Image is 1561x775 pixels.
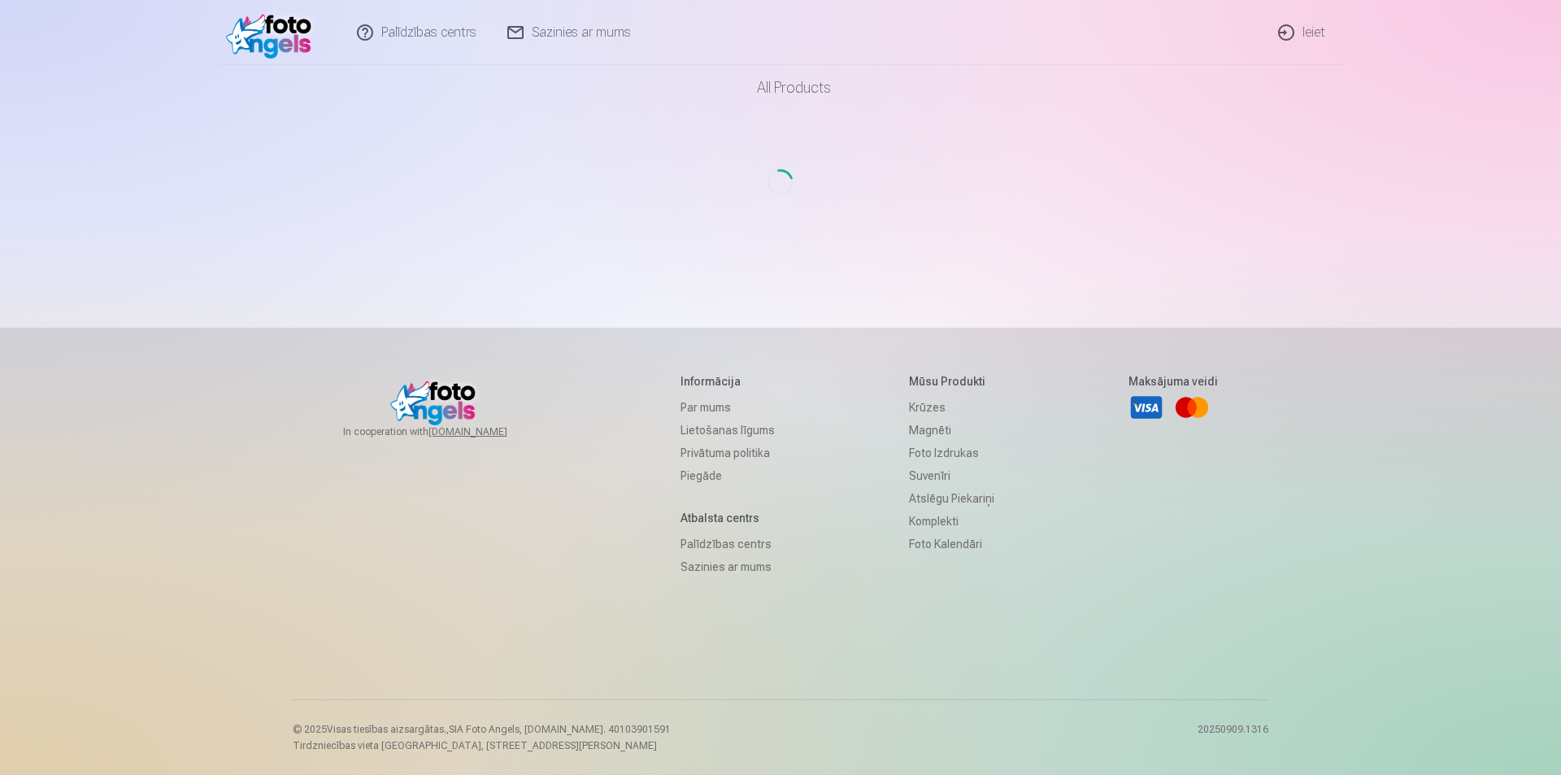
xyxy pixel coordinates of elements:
a: Privātuma politika [680,442,775,464]
a: Lietošanas līgums [680,419,775,442]
span: SIA Foto Angels, [DOMAIN_NAME]. 40103901591 [449,724,671,735]
a: Krūzes [909,396,994,419]
a: Magnēti [909,419,994,442]
a: [DOMAIN_NAME] [428,425,546,438]
h5: Maksājuma veidi [1128,373,1218,390]
a: Atslēgu piekariņi [909,487,994,510]
a: Sazinies ar mums [680,555,775,578]
a: Piegāde [680,464,775,487]
img: /fa1 [226,7,320,59]
a: Mastercard [1174,390,1210,425]
a: All products [711,65,850,111]
a: Visa [1128,390,1164,425]
p: © 2025 Visas tiesības aizsargātas. , [293,723,671,736]
a: Palīdzības centrs [680,533,775,555]
a: Foto kalendāri [909,533,994,555]
a: Komplekti [909,510,994,533]
p: 20250909.1316 [1198,723,1268,752]
a: Foto izdrukas [909,442,994,464]
p: Tirdzniecības vieta [GEOGRAPHIC_DATA], [STREET_ADDRESS][PERSON_NAME] [293,739,671,752]
a: Par mums [680,396,775,419]
h5: Atbalsta centrs [680,510,775,526]
h5: Informācija [680,373,775,390]
span: In cooperation with [343,425,546,438]
a: Suvenīri [909,464,994,487]
h5: Mūsu produkti [909,373,994,390]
